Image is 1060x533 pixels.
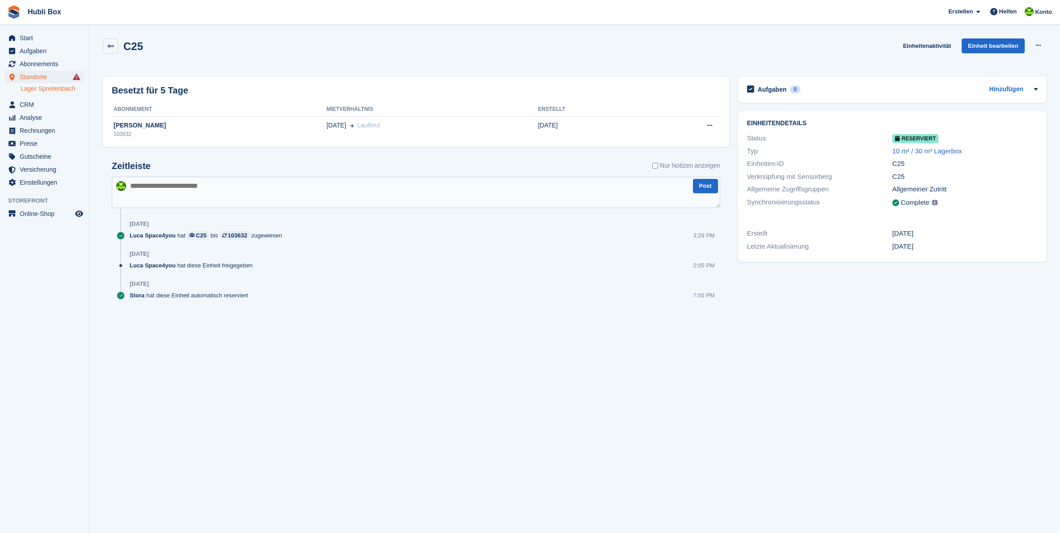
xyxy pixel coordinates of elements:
div: 0 [790,85,800,93]
span: Storefront [8,196,89,205]
div: Allgemeiner Zutritt [892,184,1038,195]
span: Luca Space4you [130,261,176,270]
span: Luca Space4you [130,231,176,240]
div: [DATE] [130,250,149,258]
span: Standorte [20,71,73,83]
span: Online-Shop [20,207,73,220]
a: menu [4,71,84,83]
div: hat diese Einheit freigegeben [130,261,257,270]
i: Es sind Fehler bei der Synchronisierung von Smart-Einträgen aufgetreten [73,73,80,80]
img: Stefano [1025,7,1034,16]
div: hat bis zugewiesen [130,231,287,240]
span: Start [20,32,73,44]
h2: Besetzt für 5 Tage [112,84,188,97]
span: Rechnungen [20,124,73,137]
th: Mietverhältnis [326,102,538,117]
th: Abonnement [112,102,326,117]
span: Versicherung [20,163,73,176]
a: Hinzufügen [989,85,1023,95]
span: Gutscheine [20,150,73,163]
div: 103632 [228,231,247,240]
a: Einheit bearbeiten [962,38,1025,53]
a: menu [4,32,84,44]
div: [DATE] [130,220,149,228]
a: C25 [187,231,209,240]
a: Speisekarte [4,207,84,220]
span: CRM [20,98,73,111]
div: [DATE] [892,241,1038,252]
img: icon-info-grey-7440780725fd019a000dd9b08b2336e03edf1995a4989e88bcd33f0948082b44.svg [932,200,938,205]
h2: Zeitleiste [112,161,151,171]
div: C25 [892,172,1038,182]
div: Letzte Aktualisierung [747,241,892,252]
div: Allgemeine Zugriffsgruppen [747,184,892,195]
span: Laufend [357,122,380,129]
td: [DATE] [538,116,646,143]
span: Stora [130,291,144,300]
h2: Einheitendetails [747,120,1038,127]
label: Nur Notizen anzeigen [652,161,720,170]
input: Nur Notizen anzeigen [652,161,658,170]
a: 103632 [220,231,249,240]
div: 7:55 PM [693,291,714,300]
span: [DATE] [326,121,346,130]
span: Preise [20,137,73,150]
span: Reserviert [892,134,938,143]
a: menu [4,137,84,150]
button: Post [693,179,718,194]
a: menu [4,150,84,163]
div: Synchronisierungsstatus [747,197,892,208]
div: [DATE] [130,280,149,288]
a: 10 m² / 30 m³ Lagerbox [892,147,962,155]
div: [PERSON_NAME] [112,121,326,130]
div: Verknüpfung mit Sensorberg [747,172,892,182]
span: Analyse [20,111,73,124]
th: Erstellt [538,102,646,117]
a: menu [4,98,84,111]
div: hat diese Einheit automatisch reserviert [130,291,253,300]
a: Lager Spreitenbach [21,85,84,93]
a: menu [4,176,84,189]
a: menu [4,45,84,57]
div: 103632 [112,130,326,138]
div: Status [747,133,892,144]
img: Stefano [116,181,126,191]
h2: C25 [123,40,143,52]
div: C25 [892,159,1038,169]
span: Helfen [999,7,1017,16]
h2: Aufgaben [758,85,787,93]
a: Hubli Box [24,4,65,19]
div: Einheiten-ID [747,159,892,169]
a: menu [4,163,84,176]
span: Konto [1035,8,1052,17]
a: menu [4,124,84,137]
div: C25 [196,231,207,240]
div: Complete [901,198,929,208]
div: Erstellt [747,228,892,239]
img: stora-icon-8386f47178a22dfd0bd8f6a31ec36ba5ce8667c1dd55bd0f319d3a0aa187defe.svg [7,5,21,19]
a: menu [4,58,84,70]
span: Einstellungen [20,176,73,189]
a: menu [4,111,84,124]
div: Typ [747,146,892,157]
div: [DATE] [892,228,1038,239]
span: Aufgaben [20,45,73,57]
span: Erstellen [948,7,973,16]
div: 2:05 PM [693,261,714,270]
a: Einheitenaktivität [900,38,955,53]
div: 3:29 PM [693,231,714,240]
a: Vorschau-Shop [74,208,84,219]
span: Abonnements [20,58,73,70]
